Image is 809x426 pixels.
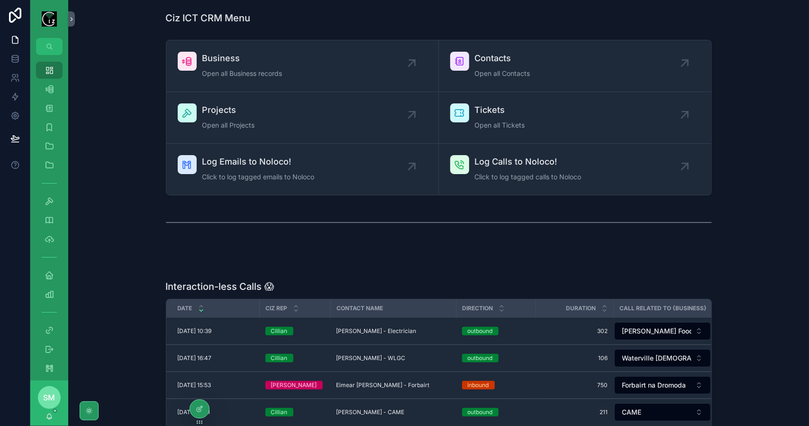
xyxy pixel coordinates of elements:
span: Ciz Rep [265,305,287,312]
a: [PERSON_NAME] - WLGC [336,354,451,362]
h1: Ciz ICT CRM Menu [166,11,251,25]
span: [PERSON_NAME] - WLGC [336,354,406,362]
a: Log Calls to Noloco!Click to log tagged calls to Noloco [439,144,711,195]
div: [PERSON_NAME] [271,381,317,389]
span: Business [202,52,282,65]
a: [PERSON_NAME] - CAME [336,408,451,416]
a: [DATE] 10:39 [178,327,254,335]
a: TicketsOpen all Tickets [439,92,711,144]
div: inbound [468,381,489,389]
a: [DATE] 12:51 [178,408,254,416]
span: Open all Projects [202,120,255,130]
span: Forbairt na Dromoda [622,380,686,390]
button: Select Button [614,376,711,394]
span: Waterville [DEMOGRAPHIC_DATA] Golf Club ([GEOGRAPHIC_DATA]) [622,353,691,363]
a: Log Emails to Noloco!Click to log tagged emails to Noloco [166,144,439,195]
span: Direction [462,305,493,312]
a: Select Button [614,349,711,368]
span: [DATE] 15:53 [178,381,211,389]
div: outbound [468,354,493,362]
div: outbound [468,327,493,335]
a: [DATE] 15:53 [178,381,254,389]
a: outbound [462,327,530,335]
img: App logo [42,11,57,27]
a: Select Button [614,322,711,341]
a: outbound [462,354,530,362]
a: 302 [542,327,608,335]
a: [PERSON_NAME] - Electrician [336,327,451,335]
span: Open all Contacts [475,69,530,78]
span: Log Emails to Noloco! [202,155,315,168]
div: scrollable content [30,55,68,380]
span: Duration [566,305,596,312]
a: Cillian [265,327,325,335]
a: Select Button [614,376,711,395]
span: [PERSON_NAME] Foodstore [622,326,691,336]
a: [PERSON_NAME] [265,381,325,389]
a: 106 [542,354,608,362]
button: Select Button [614,403,711,421]
span: Open all Tickets [475,120,525,130]
span: CAME [622,407,642,417]
span: Contacts [475,52,530,65]
a: BusinessOpen all Business records [166,40,439,92]
a: inbound [462,381,530,389]
button: Select Button [614,322,711,340]
span: [PERSON_NAME] - Electrician [336,327,417,335]
a: Eimear [PERSON_NAME] - Forbairt [336,381,451,389]
span: Eimear [PERSON_NAME] - Forbairt [336,381,430,389]
h1: Interaction-less Calls 😱 [166,280,274,293]
a: ContactsOpen all Contacts [439,40,711,92]
div: outbound [468,408,493,417]
span: SM [44,392,55,403]
span: Click to log tagged calls to Noloco [475,172,582,182]
button: Select Button [614,349,711,367]
span: [DATE] 16:47 [178,354,212,362]
span: Contact Name [336,305,383,312]
span: Log Calls to Noloco! [475,155,582,168]
div: Cillian [271,408,288,417]
a: 750 [542,381,608,389]
div: Cillian [271,327,288,335]
span: [DATE] 10:39 [178,327,212,335]
a: Select Button [614,403,711,422]
a: outbound [462,408,530,417]
div: Cillian [271,354,288,362]
a: Cillian [265,354,325,362]
span: Click to log tagged emails to Noloco [202,172,315,182]
span: [DATE] 12:51 [178,408,210,416]
a: ProjectsOpen all Projects [166,92,439,144]
span: [PERSON_NAME] - CAME [336,408,405,416]
a: Cillian [265,408,325,417]
a: [DATE] 16:47 [178,354,254,362]
span: Open all Business records [202,69,282,78]
span: Tickets [475,103,525,117]
span: Call Related To {Business} [619,305,707,312]
span: Date [178,305,192,312]
span: Projects [202,103,255,117]
a: 211 [542,408,608,416]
